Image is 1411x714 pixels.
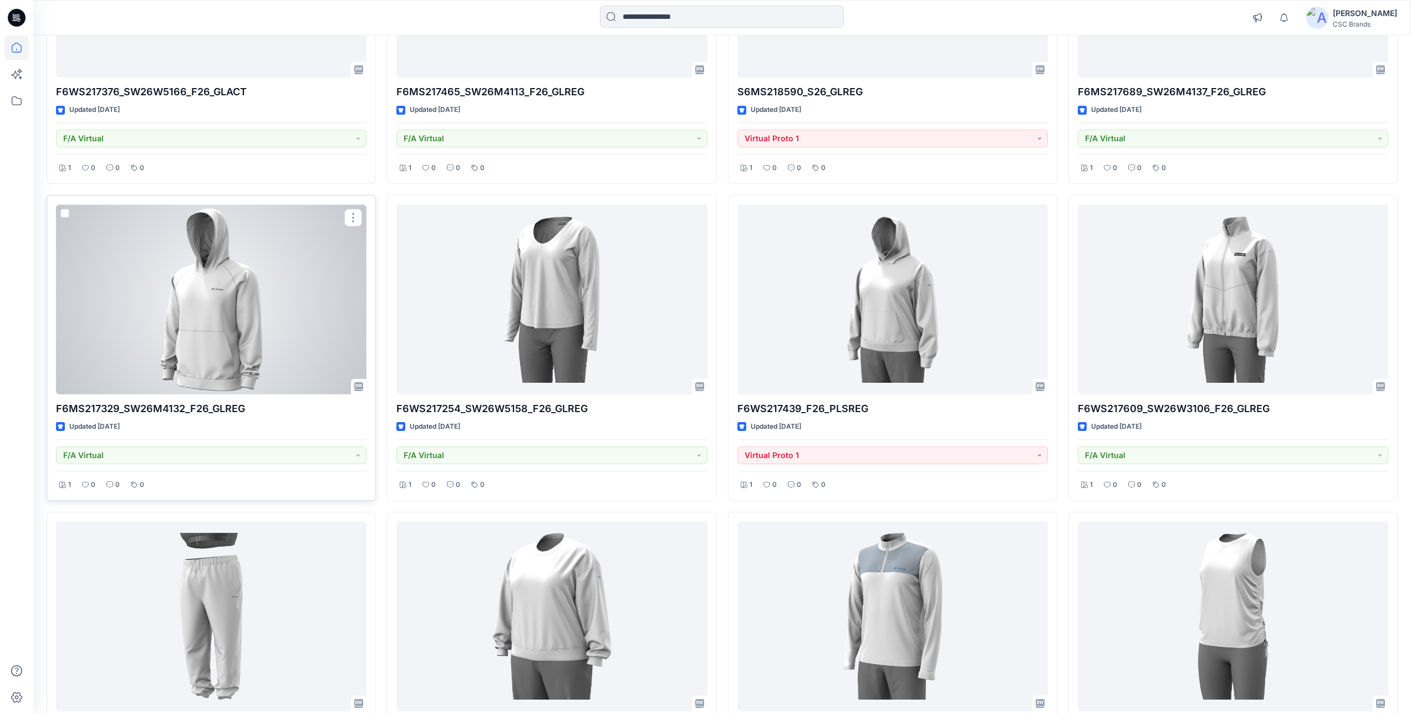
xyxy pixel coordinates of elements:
[1090,479,1093,491] p: 1
[115,479,120,491] p: 0
[1137,162,1142,174] p: 0
[410,104,460,116] p: Updated [DATE]
[1113,479,1117,491] p: 0
[821,479,826,491] p: 0
[56,401,366,417] p: F6MS217329_SW26M4132_F26_GLREG
[1091,104,1142,116] p: Updated [DATE]
[431,479,436,491] p: 0
[1078,401,1388,417] p: F6WS217609_SW26W3106_F26_GLREG
[737,521,1048,711] a: F6MS217361_SW26M4142_F26_GLACT
[737,204,1048,394] a: F6WS217439_F26_PLSREG
[69,421,120,433] p: Updated [DATE]
[410,421,460,433] p: Updated [DATE]
[821,162,826,174] p: 0
[480,479,485,491] p: 0
[1090,162,1093,174] p: 1
[68,479,71,491] p: 1
[772,162,777,174] p: 0
[140,479,144,491] p: 0
[1333,20,1397,28] div: CSC Brands
[396,521,707,711] a: F6WS217438_F26_PLSREG
[737,401,1048,417] p: F6WS217439_F26_PLSREG
[1162,479,1166,491] p: 0
[1306,7,1328,29] img: avatar
[1137,479,1142,491] p: 0
[750,162,752,174] p: 1
[1078,84,1388,100] p: F6MS217689_SW26M4137_F26_GLREG
[140,162,144,174] p: 0
[737,84,1048,100] p: S6MS218590_S26_GLREG
[56,521,366,711] a: F6WS217434_F26_PLSREG
[431,162,436,174] p: 0
[396,204,707,394] a: F6WS217254_SW26W5158_F26_GLREG
[1113,162,1117,174] p: 0
[750,479,752,491] p: 1
[409,479,411,491] p: 1
[751,104,801,116] p: Updated [DATE]
[751,421,801,433] p: Updated [DATE]
[115,162,120,174] p: 0
[91,479,95,491] p: 0
[456,162,460,174] p: 0
[91,162,95,174] p: 0
[480,162,485,174] p: 0
[797,162,801,174] p: 0
[1333,7,1397,20] div: [PERSON_NAME]
[1162,162,1166,174] p: 0
[1091,421,1142,433] p: Updated [DATE]
[396,401,707,417] p: F6WS217254_SW26W5158_F26_GLREG
[772,479,777,491] p: 0
[68,162,71,174] p: 1
[69,104,120,116] p: Updated [DATE]
[56,204,366,394] a: F6MS217329_SW26M4132_F26_GLREG
[409,162,411,174] p: 1
[396,84,707,100] p: F6MS217465_SW26M4113_F26_GLREG
[797,479,801,491] p: 0
[1078,204,1388,394] a: F6WS217609_SW26W3106_F26_GLREG
[456,479,460,491] p: 0
[56,84,366,100] p: F6WS217376_SW26W5166_F26_GLACT
[1078,521,1388,711] a: S27AD0011_S27_GLREG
